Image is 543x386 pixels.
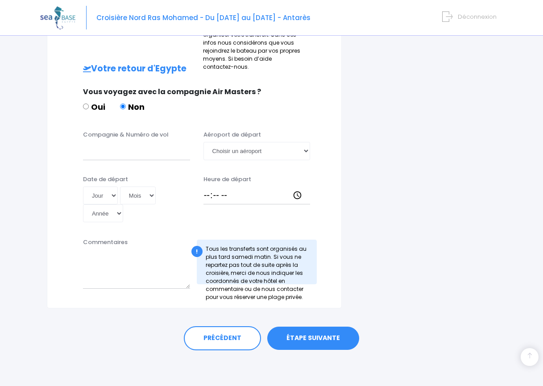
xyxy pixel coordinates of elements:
input: Oui [83,104,89,109]
label: Oui [83,101,105,113]
input: Non [120,104,126,109]
span: Croisière Nord Ras Mohamed - Du [DATE] au [DATE] - Antarès [96,13,311,22]
label: Heure de départ [203,175,251,184]
label: Compagnie & Numéro de vol [83,130,169,139]
div: ! [191,246,203,257]
label: Commentaires [83,238,128,247]
span: Vous voyagez avec la compagnie Air Masters ? [83,87,261,97]
label: Aéroport de départ [203,130,261,139]
a: ÉTAPE SUIVANTE [267,327,359,350]
a: PRÉCÉDENT [184,326,261,350]
h2: Votre retour d'Egypte [65,64,323,74]
label: Non [120,101,145,113]
label: Date de départ [83,175,128,184]
div: Tous les transferts sont organisés au plus tard samedi matin. Si vous ne repartez pas tout de sui... [197,240,317,284]
span: Déconnexion [458,12,497,21]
